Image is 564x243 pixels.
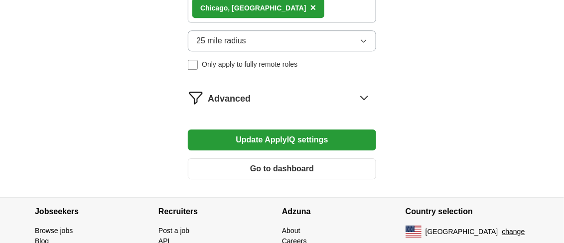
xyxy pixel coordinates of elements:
[188,90,204,106] img: filter
[200,3,306,13] div: cago, [GEOGRAPHIC_DATA]
[406,226,422,238] img: US flag
[188,158,376,179] button: Go to dashboard
[425,227,498,237] span: [GEOGRAPHIC_DATA]
[158,227,189,235] a: Post a job
[196,35,246,47] span: 25 mile radius
[208,92,251,106] span: Advanced
[502,227,525,237] button: change
[310,0,316,15] button: ×
[188,129,376,150] button: Update ApplyIQ settings
[310,2,316,13] span: ×
[188,60,198,70] input: Only apply to fully remote roles
[406,198,529,226] h4: Country selection
[202,59,297,70] span: Only apply to fully remote roles
[282,227,300,235] a: About
[188,30,376,51] button: 25 mile radius
[35,227,73,235] a: Browse jobs
[200,4,212,12] strong: Chi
